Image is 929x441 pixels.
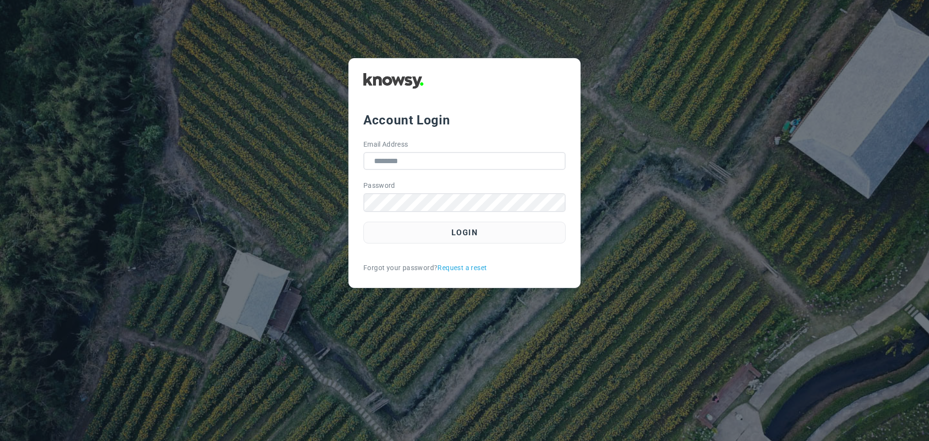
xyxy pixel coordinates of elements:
[363,111,566,129] div: Account Login
[363,222,566,243] button: Login
[363,181,395,191] label: Password
[437,263,487,273] a: Request a reset
[363,263,566,273] div: Forgot your password?
[363,139,408,150] label: Email Address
